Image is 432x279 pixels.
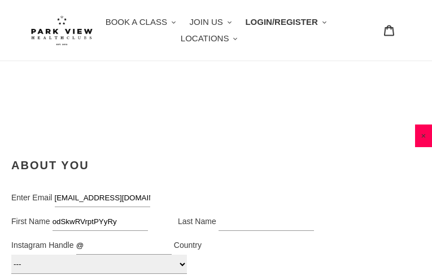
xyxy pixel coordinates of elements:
button: JOIN US [184,14,238,31]
input: First Name [53,213,148,231]
button: LOGIN/REGISTER [239,14,332,31]
label: Country [174,241,202,250]
input: Instagram handle [76,237,172,255]
input: Enter Email [55,189,150,207]
span: LOGIN/REGISTER [245,17,317,27]
label: Instagram Handle [11,241,74,250]
button: LOCATIONS [175,31,243,47]
span: BOOK A CLASS [106,17,167,27]
span: × [415,125,432,147]
label: Enter Email [11,193,52,202]
label: Last Name [178,217,216,226]
input: Last Name [219,213,314,231]
label: First Name [11,217,50,226]
h2: About You [11,158,328,172]
span: JOIN US [190,17,223,27]
span: LOCATIONS [181,33,229,43]
button: BOOK A CLASS [100,14,182,31]
img: Park view health clubs is a gym near you. [31,15,93,45]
